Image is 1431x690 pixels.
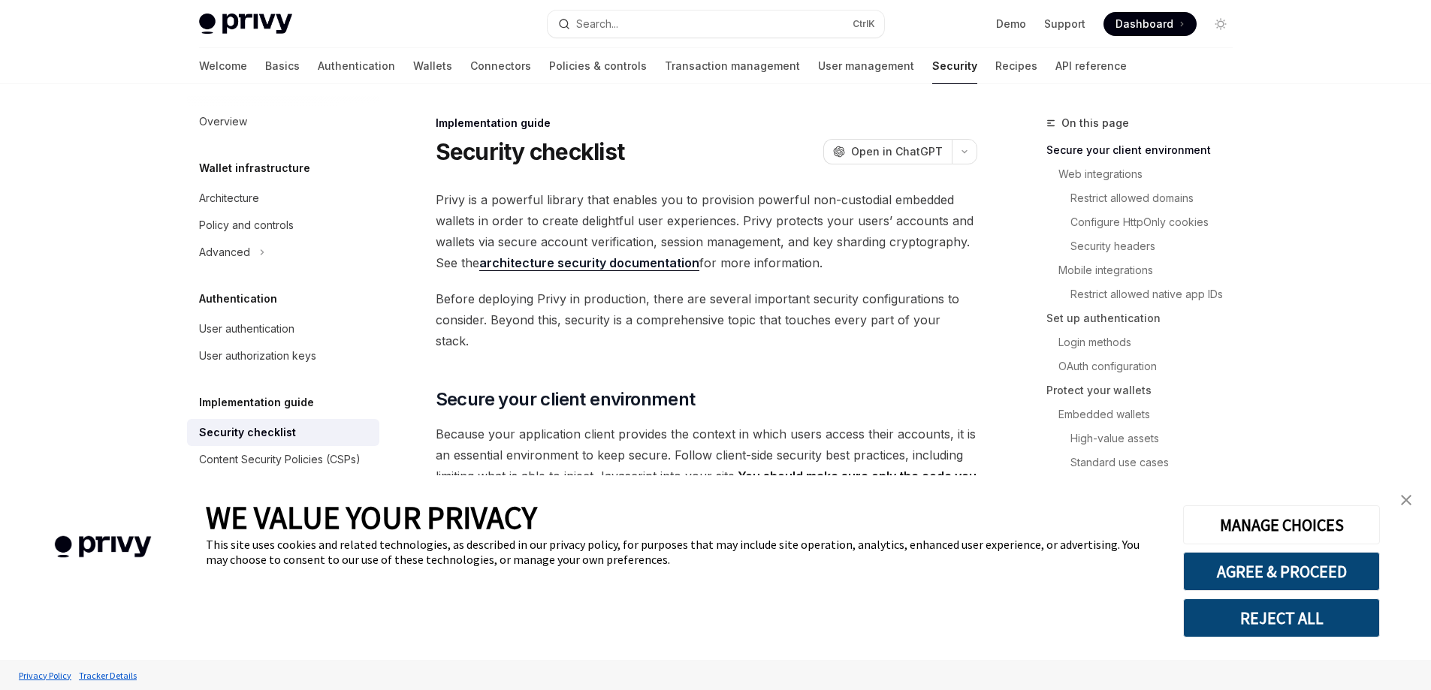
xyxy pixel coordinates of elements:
[1391,485,1421,515] a: close banner
[1046,138,1245,162] a: Secure your client environment
[1116,17,1173,32] span: Dashboard
[187,419,379,446] a: Security checklist
[199,243,250,261] div: Advanced
[576,15,618,33] div: Search...
[1061,114,1129,132] span: On this page
[436,116,977,131] div: Implementation guide
[1058,258,1245,282] a: Mobile integrations
[187,212,379,239] a: Policy and controls
[1058,402,1245,426] a: Embedded wallets
[199,189,259,207] div: Architecture
[1058,354,1245,378] a: OAuth configuration
[187,446,379,473] a: Content Security Policies (CSPs)
[479,255,699,271] a: architecture security documentation
[1058,475,1245,499] a: Secure server-controlled wallets
[995,48,1037,84] a: Recipes
[187,185,379,212] a: Architecture
[1055,48,1127,84] a: API reference
[15,662,75,688] a: Privacy Policy
[318,48,395,84] a: Authentication
[436,138,625,165] h1: Security checklist
[187,108,379,135] a: Overview
[1046,378,1245,402] a: Protect your wallets
[1046,306,1245,330] a: Set up authentication
[1070,426,1245,450] a: High-value assets
[1070,210,1245,234] a: Configure HttpOnly cookies
[436,387,696,411] span: Secure your client environment
[1070,186,1245,210] a: Restrict allowed domains
[206,498,537,537] span: WE VALUE YOUR PRIVACY
[1103,12,1197,36] a: Dashboard
[1183,505,1380,544] button: MANAGE CHOICES
[1070,450,1245,475] a: Standard use cases
[1183,598,1380,637] button: REJECT ALL
[470,48,531,84] a: Connectors
[549,48,647,84] a: Policies & controls
[1070,234,1245,258] a: Security headers
[851,144,943,159] span: Open in ChatGPT
[199,216,294,234] div: Policy and controls
[23,514,183,580] img: company logo
[665,48,800,84] a: Transaction management
[996,17,1026,32] a: Demo
[1209,12,1233,36] button: Toggle dark mode
[413,48,452,84] a: Wallets
[199,320,294,338] div: User authentication
[436,288,977,351] span: Before deploying Privy in production, there are several important security configurations to cons...
[1070,282,1245,306] a: Restrict allowed native app IDs
[823,139,952,164] button: Open in ChatGPT
[1401,495,1411,505] img: close banner
[436,189,977,273] span: Privy is a powerful library that enables you to provision powerful non-custodial embedded wallets...
[199,290,277,308] h5: Authentication
[1058,330,1245,354] a: Login methods
[436,423,977,508] span: Because your application client provides the context in which users access their accounts, it is ...
[199,14,292,35] img: light logo
[199,450,361,469] div: Content Security Policies (CSPs)
[199,48,247,84] a: Welcome
[199,113,247,131] div: Overview
[187,315,379,342] a: User authentication
[818,48,914,84] a: User management
[199,347,316,365] div: User authorization keys
[932,48,977,84] a: Security
[548,11,884,38] button: Search...CtrlK
[199,393,314,411] h5: Implementation guide
[199,159,310,177] h5: Wallet infrastructure
[187,342,379,369] a: User authorization keys
[199,423,296,441] div: Security checklist
[1183,552,1380,591] button: AGREE & PROCEED
[1044,17,1085,32] a: Support
[206,537,1161,567] div: This site uses cookies and related technologies, as described in our privacy policy, for purposes...
[75,662,140,688] a: Tracker Details
[1058,162,1245,186] a: Web integrations
[265,48,300,84] a: Basics
[853,18,875,30] span: Ctrl K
